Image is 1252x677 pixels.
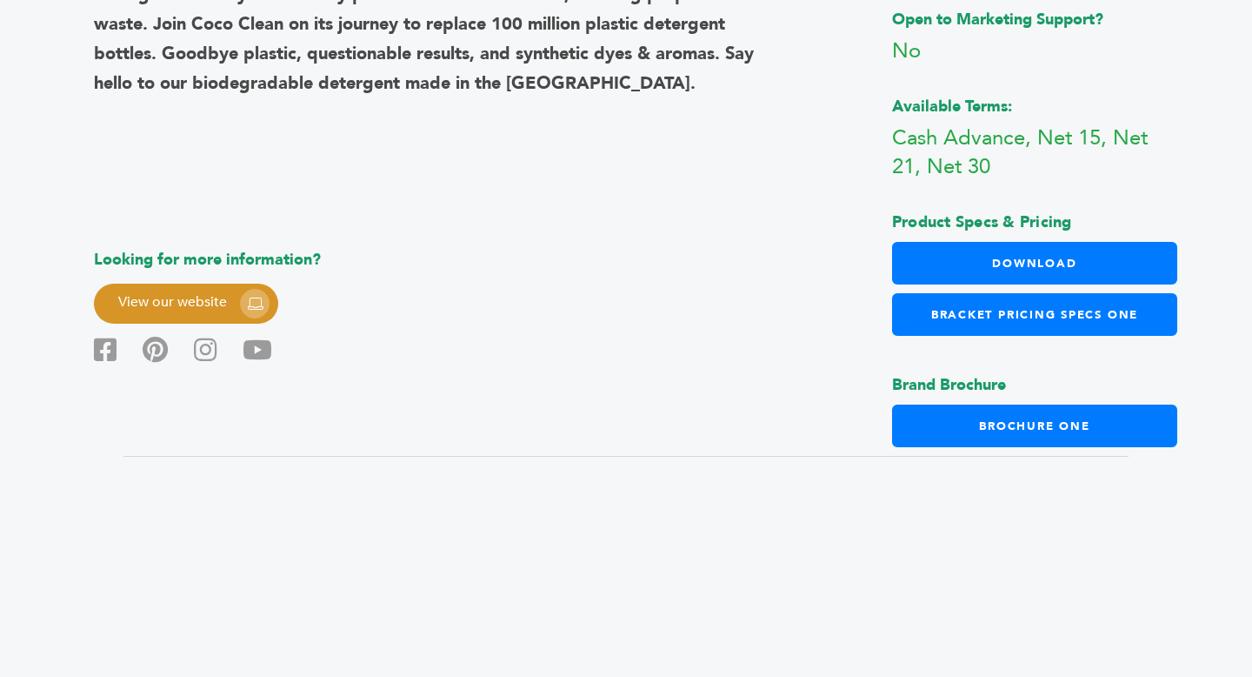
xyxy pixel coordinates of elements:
a: Download [892,242,1177,285]
div: Cash Advance, Net 15, Net 21, Net 30 [892,124,1170,182]
a: Bracket Pricing Specs One [892,293,1177,336]
span: Open to Marketing Support? [892,10,1240,37]
span: Product Specs & Pricing [892,182,1240,242]
span: Available Terms: [892,97,1240,124]
span: Looking for more information? [94,250,775,271]
div: No [892,10,1240,66]
span: Brand Brochure [892,375,1240,405]
a: View our website [94,284,278,324]
a: Brochure One [892,405,1177,447]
